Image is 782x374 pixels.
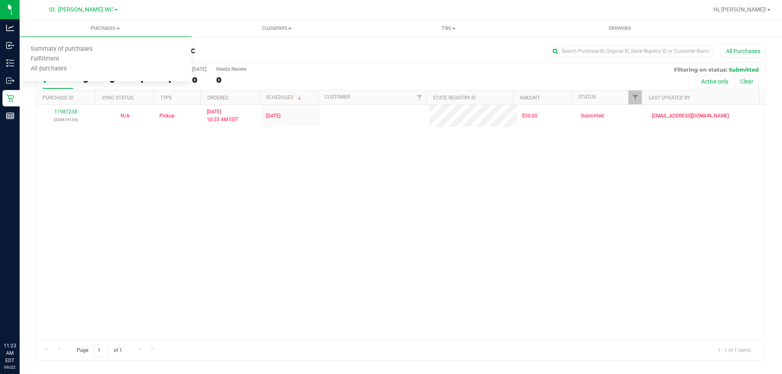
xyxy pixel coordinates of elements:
[674,66,727,73] span: Filtering on status:
[49,6,114,13] span: St. [PERSON_NAME] WC
[598,25,642,32] span: Deliveries
[534,20,706,37] a: Deliveries
[363,20,534,37] a: Tills
[207,108,238,124] span: [DATE] 10:23 AM EDT
[191,20,363,37] a: Customers
[216,66,246,72] div: Needs Review
[41,116,91,124] p: (326674154)
[192,75,206,85] div: 0
[159,112,175,120] span: Pickup
[6,94,14,102] inline-svg: Retail
[207,95,229,101] a: Ordered
[649,95,690,101] a: Last Updated By
[54,109,77,115] a: 11987238
[735,74,759,88] button: Clear
[520,95,540,101] a: Amount
[325,94,350,100] a: Customer
[6,59,14,67] inline-svg: Inventory
[578,94,596,100] a: Status
[8,309,33,333] iframe: Resource center
[4,342,16,364] p: 11:23 AM EDT
[711,344,757,356] span: 1 - 1 of 1 items
[121,113,130,119] span: Not Applicable
[729,66,759,73] span: Submitted
[20,46,103,53] span: Summary of purchases
[713,6,766,13] span: Hi, [PERSON_NAME]!
[20,25,191,32] span: Purchases
[266,95,303,100] a: Scheduled
[581,112,604,120] span: Submitted
[696,74,734,88] button: Active only
[20,20,191,37] a: Purchases Summary of purchases Fulfillment All purchases
[6,41,14,50] inline-svg: Inbound
[192,66,206,72] div: [DATE]
[216,75,246,85] div: 0
[4,364,16,370] p: 09/22
[160,95,172,101] a: Type
[549,45,713,57] input: Search Purchase ID, Original ID, State Registry ID or Customer Name...
[43,95,74,101] a: Purchase ID
[6,77,14,85] inline-svg: Outbound
[94,344,108,357] input: 1
[70,344,129,357] span: Page of 1
[121,112,130,120] button: N/A
[102,95,133,101] a: Sync Status
[628,90,642,104] a: Filter
[433,95,476,101] a: State Registry ID
[192,25,363,32] span: Customers
[721,44,766,58] button: All Purchases
[412,90,426,104] a: Filter
[266,112,280,120] span: [DATE]
[363,25,534,32] span: Tills
[6,24,14,32] inline-svg: Analytics
[20,65,78,72] span: All purchases
[652,112,729,120] span: [EMAIL_ADDRESS][DOMAIN_NAME]
[6,112,14,120] inline-svg: Reports
[522,112,538,120] span: $30.00
[20,56,70,63] span: Fulfillment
